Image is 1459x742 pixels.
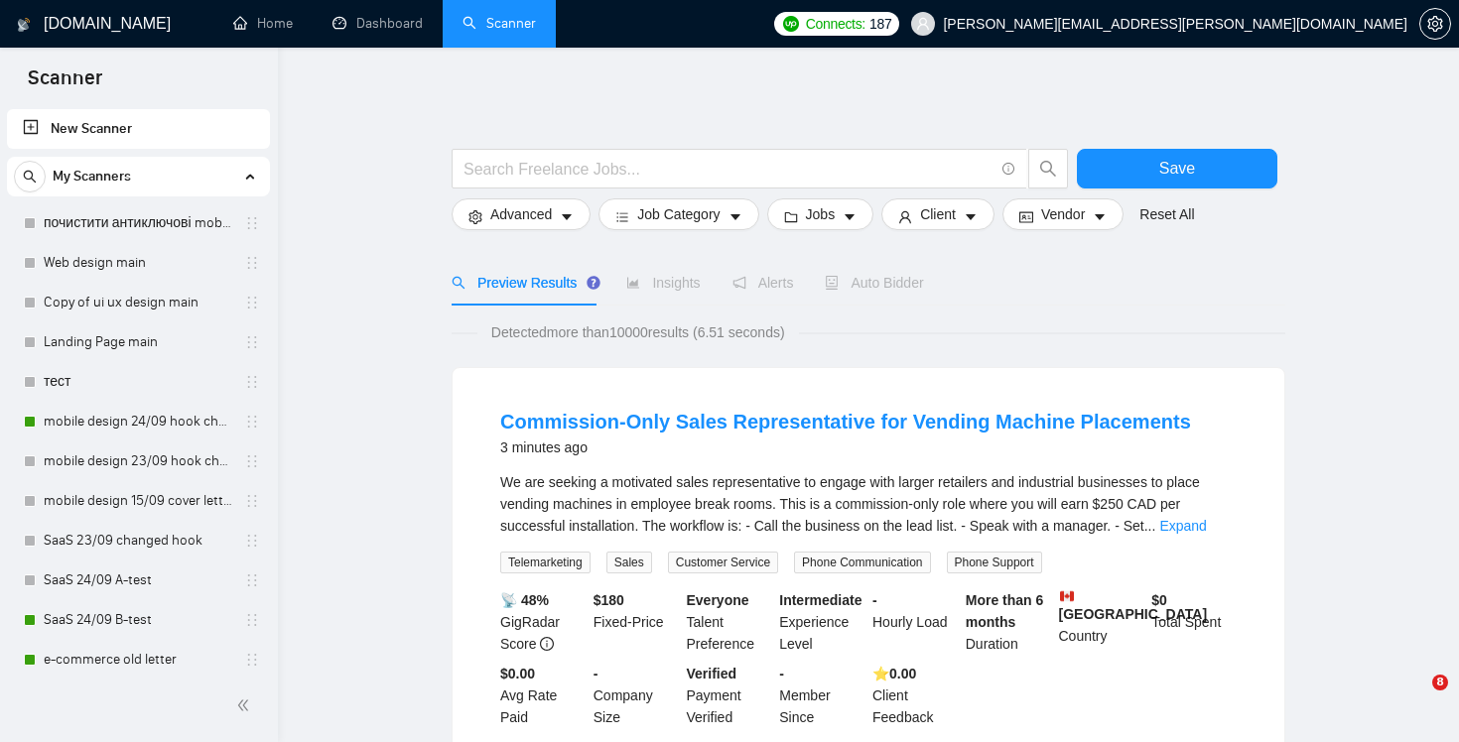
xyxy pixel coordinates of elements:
a: mobile design 23/09 hook changed [44,441,232,481]
span: holder [244,533,260,549]
span: holder [244,374,260,390]
img: 🇨🇦 [1060,589,1074,603]
button: Save [1077,149,1277,188]
a: setting [1419,16,1451,32]
div: Experience Level [775,589,868,655]
span: Phone Support [947,552,1042,573]
a: Expand [1159,518,1206,534]
div: GigRadar Score [496,589,590,655]
span: caret-down [964,209,978,224]
a: homeHome [233,15,293,32]
button: idcardVendorcaret-down [1002,198,1124,230]
a: Reset All [1139,203,1194,225]
span: area-chart [626,276,640,290]
b: Everyone [687,592,749,608]
b: [GEOGRAPHIC_DATA] [1059,589,1208,622]
a: тест [44,362,232,402]
button: folderJobscaret-down [767,198,874,230]
button: userClientcaret-down [881,198,995,230]
span: We are seeking a motivated sales representative to engage with larger retailers and industrial bu... [500,474,1200,534]
a: dashboardDashboard [332,15,423,32]
span: Auto Bidder [825,275,923,291]
a: SaaS 24/09 B-test [44,600,232,640]
div: Client Feedback [868,663,962,728]
span: holder [244,493,260,509]
b: - [779,666,784,681]
span: bars [615,209,629,224]
b: $ 0 [1151,592,1167,608]
button: search [1028,149,1068,188]
b: $ 180 [594,592,624,608]
a: Commission-Only Sales Representative for Vending Machine Placements [500,411,1191,433]
span: idcard [1019,209,1033,224]
b: Intermediate [779,592,862,608]
button: settingAdvancedcaret-down [452,198,591,230]
span: setting [468,209,482,224]
span: caret-down [1093,209,1107,224]
button: barsJob Categorycaret-down [598,198,758,230]
span: user [898,209,912,224]
span: Vendor [1041,203,1085,225]
span: holder [244,414,260,430]
span: My Scanners [53,157,131,196]
button: setting [1419,8,1451,40]
div: Total Spent [1147,589,1241,655]
b: - [594,666,598,681]
span: 8 [1432,675,1448,690]
a: SaaS 24/09 A-test [44,560,232,600]
a: SaaS 23/09 changed hook [44,521,232,560]
div: Fixed-Price [590,589,683,655]
li: New Scanner [7,109,270,149]
span: holder [244,652,260,668]
div: Avg Rate Paid [496,663,590,728]
span: info-circle [1002,163,1015,176]
span: user [916,17,930,31]
div: 3 minutes ago [500,435,1191,459]
span: Client [920,203,956,225]
span: holder [244,215,260,231]
button: search [14,161,46,192]
div: Duration [962,589,1055,655]
a: Landing Page main [44,322,232,362]
span: holder [244,572,260,588]
span: Customer Service [668,552,778,573]
a: mobile design 24/09 hook changed [44,402,232,441]
b: $0.00 [500,666,535,681]
span: holder [244,453,260,469]
span: caret-down [560,209,574,224]
span: Detected more than 10000 results (6.51 seconds) [477,321,799,343]
div: Company Size [590,663,683,728]
a: e-commerce old letter [44,640,232,680]
div: Talent Preference [683,589,776,655]
span: robot [825,276,839,290]
span: Sales [606,552,652,573]
span: search [1029,160,1067,178]
a: New Scanner [23,109,254,149]
span: caret-down [843,209,857,224]
span: holder [244,612,260,628]
span: holder [244,295,260,310]
a: mobile design 15/09 cover letter another first part [44,481,232,521]
a: почистити антиключові mobile design main [44,203,232,243]
span: 187 [869,13,891,35]
b: More than 6 months [966,592,1044,630]
span: notification [732,276,746,290]
b: 📡 48% [500,592,549,608]
span: Insights [626,275,700,291]
div: Member Since [775,663,868,728]
span: Telemarketing [500,552,591,573]
div: Country [1055,589,1148,655]
b: ⭐️ 0.00 [872,666,916,681]
b: Verified [687,666,737,681]
iframe: Intercom live chat [1392,675,1439,722]
span: setting [1420,16,1450,32]
span: Scanner [12,63,118,105]
div: Tooltip anchor [585,274,602,292]
span: Connects: [806,13,865,35]
span: Jobs [806,203,836,225]
div: Hourly Load [868,589,962,655]
a: searchScanner [463,15,536,32]
span: Phone Communication [794,552,930,573]
span: caret-down [729,209,742,224]
span: Save [1159,156,1195,181]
